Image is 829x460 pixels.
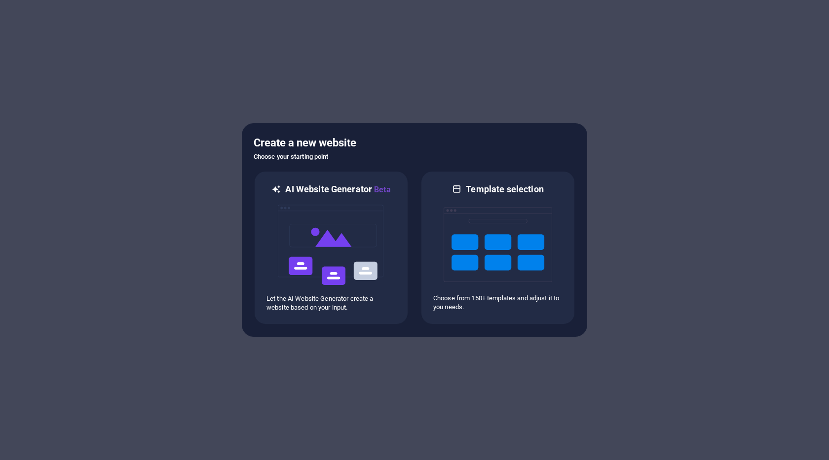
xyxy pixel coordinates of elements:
p: Let the AI Website Generator create a website based on your input. [266,294,396,312]
div: AI Website GeneratorBetaaiLet the AI Website Generator create a website based on your input. [254,171,409,325]
span: Beta [372,185,391,194]
div: Template selectionChoose from 150+ templates and adjust it to you needs. [420,171,575,325]
p: Choose from 150+ templates and adjust it to you needs. [433,294,563,312]
h6: AI Website Generator [285,183,390,196]
h6: Choose your starting point [254,151,575,163]
h6: Template selection [466,183,543,195]
h5: Create a new website [254,135,575,151]
img: ai [277,196,385,294]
